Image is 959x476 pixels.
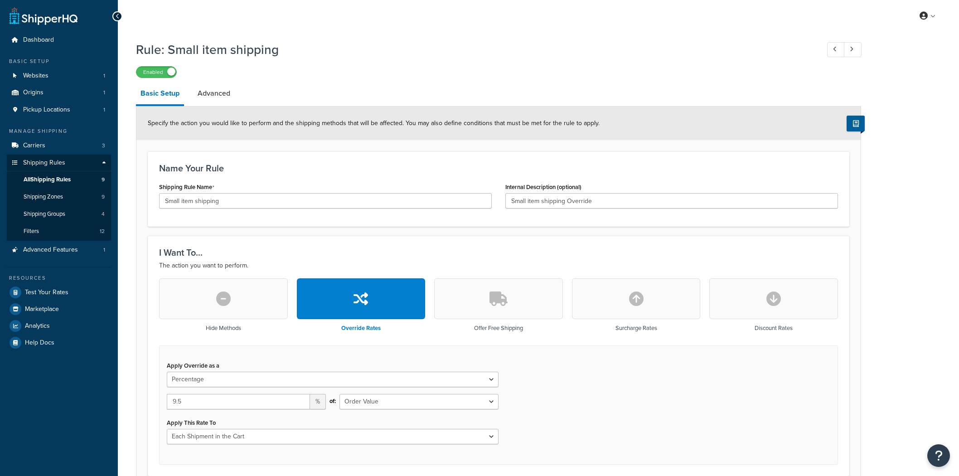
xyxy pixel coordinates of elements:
a: Next Record [844,42,862,57]
span: 12 [100,228,105,235]
h3: I Want To... [159,248,838,257]
h3: Surcharge Rates [615,325,657,331]
h1: Rule: Small item shipping [136,41,810,58]
a: Marketplace [7,301,111,317]
span: Pickup Locations [23,106,70,114]
a: Shipping Groups4 [7,206,111,223]
a: Websites1 [7,68,111,84]
h3: Override Rates [341,325,381,331]
div: Manage Shipping [7,127,111,135]
a: Analytics [7,318,111,334]
span: Origins [23,89,44,97]
li: Shipping Groups [7,206,111,223]
a: Test Your Rates [7,284,111,301]
li: Websites [7,68,111,84]
span: 4 [102,210,105,218]
span: Test Your Rates [25,289,68,296]
a: Carriers3 [7,137,111,154]
a: Shipping Zones9 [7,189,111,205]
span: % [310,394,326,409]
a: Previous Record [827,42,845,57]
span: 1 [103,246,105,254]
span: Specify the action you would like to perform and the shipping methods that will be affected. You ... [148,118,600,128]
span: 1 [103,106,105,114]
label: Apply Override as a [167,362,219,369]
span: Analytics [25,322,50,330]
a: Shipping Rules [7,155,111,171]
label: Enabled [136,67,176,78]
span: Dashboard [23,36,54,44]
h3: Discount Rates [755,325,793,331]
button: Open Resource Center [927,444,950,467]
span: Advanced Features [23,246,78,254]
span: 3 [102,142,105,150]
h3: Name Your Rule [159,163,838,173]
span: Shipping Zones [24,193,63,201]
label: Shipping Rule Name [159,184,214,191]
label: Internal Description (optional) [505,184,581,190]
h3: Offer Free Shipping [474,325,523,331]
span: Carriers [23,142,45,150]
p: The action you want to perform. [159,260,838,271]
a: Advanced Features1 [7,242,111,258]
span: Help Docs [25,339,54,347]
li: Pickup Locations [7,102,111,118]
a: Basic Setup [136,83,184,106]
span: 9 [102,193,105,201]
span: Filters [24,228,39,235]
span: Shipping Groups [24,210,65,218]
a: Pickup Locations1 [7,102,111,118]
span: 1 [103,72,105,80]
div: Resources [7,274,111,282]
li: Origins [7,84,111,101]
span: All Shipping Rules [24,176,71,184]
a: Origins1 [7,84,111,101]
li: Shipping Rules [7,155,111,241]
a: Help Docs [7,335,111,351]
li: Advanced Features [7,242,111,258]
button: Show Help Docs [847,116,865,131]
h3: Hide Methods [206,325,241,331]
a: AllShipping Rules9 [7,171,111,188]
a: Dashboard [7,32,111,49]
li: Shipping Zones [7,189,111,205]
a: Advanced [193,83,235,104]
div: Basic Setup [7,58,111,65]
span: Websites [23,72,48,80]
a: Filters12 [7,223,111,240]
span: of: [329,395,336,408]
li: Carriers [7,137,111,154]
span: 9 [102,176,105,184]
span: Marketplace [25,306,59,313]
span: 1 [103,89,105,97]
label: Apply This Rate To [167,419,216,426]
li: Filters [7,223,111,240]
span: Shipping Rules [23,159,65,167]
